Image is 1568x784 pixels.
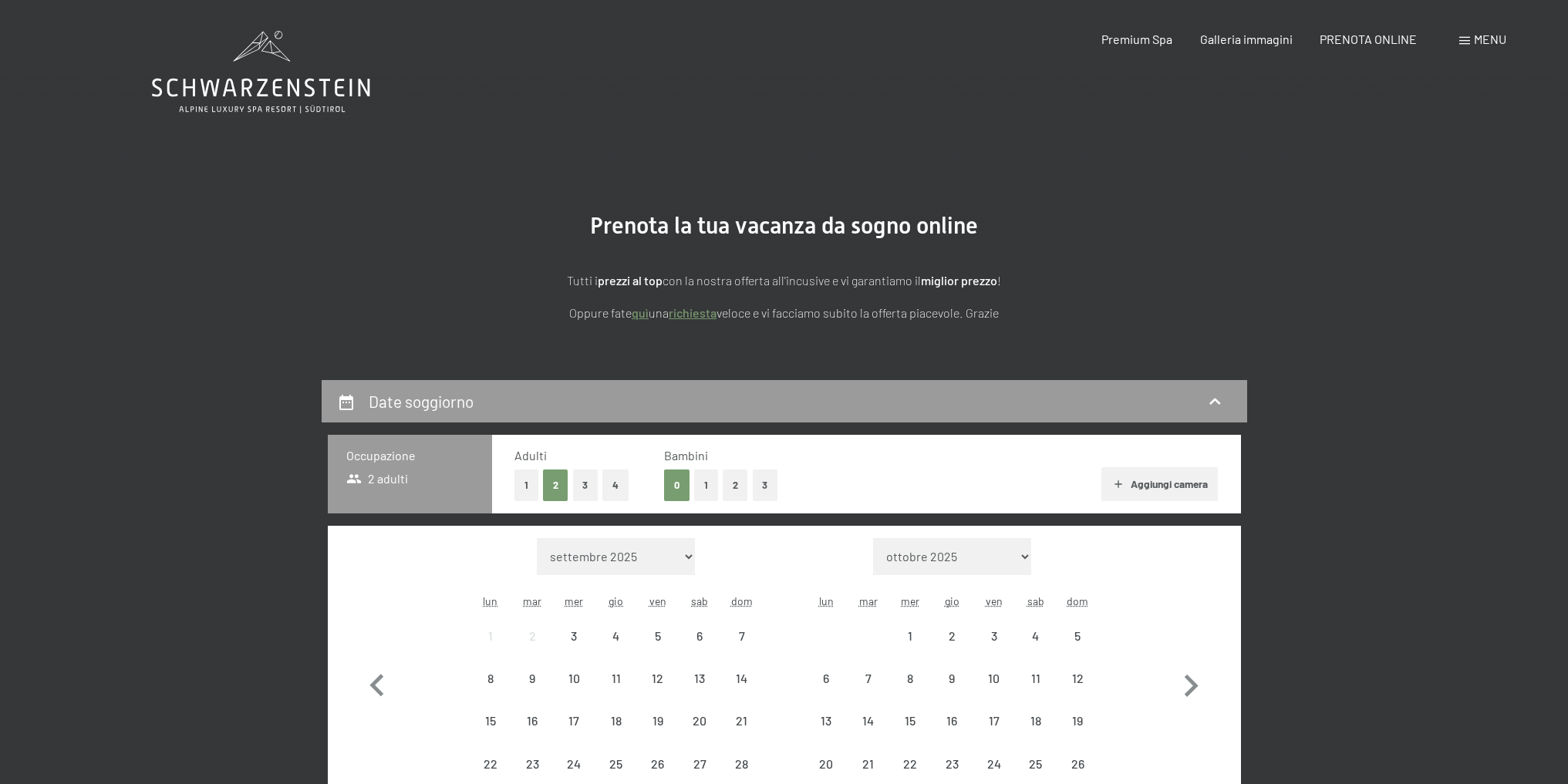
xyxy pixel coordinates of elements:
div: Sat Sep 06 2025 [679,615,720,657]
div: Tue Sep 23 2025 [511,742,553,784]
div: arrivo/check-in non effettuabile [1015,742,1057,784]
div: Sat Oct 04 2025 [1015,615,1057,657]
div: Mon Sep 22 2025 [470,742,511,784]
div: arrivo/check-in non effettuabile [553,742,595,784]
a: PRENOTA ONLINE [1320,32,1417,46]
div: 7 [849,672,888,711]
abbr: venerdì [649,594,666,607]
abbr: giovedì [609,594,623,607]
div: arrivo/check-in non effettuabile [470,658,511,699]
div: arrivo/check-in non effettuabile [470,615,511,657]
div: arrivo/check-in non effettuabile [595,615,637,657]
div: arrivo/check-in non effettuabile [889,700,931,742]
div: Wed Oct 01 2025 [889,615,931,657]
abbr: sabato [1027,594,1044,607]
div: Sat Sep 20 2025 [679,700,720,742]
strong: prezzi al top [598,273,663,288]
div: Tue Sep 16 2025 [511,700,553,742]
div: Sat Oct 18 2025 [1015,700,1057,742]
div: 16 [932,715,971,753]
h2: Date soggiorno [369,392,474,411]
div: arrivo/check-in non effettuabile [637,615,679,657]
div: 6 [807,672,845,711]
div: arrivo/check-in non effettuabile [973,615,1014,657]
div: Sun Sep 21 2025 [720,700,762,742]
div: Fri Sep 26 2025 [637,742,679,784]
div: 19 [1058,715,1097,753]
div: Thu Sep 25 2025 [595,742,637,784]
div: 11 [597,672,636,711]
a: richiesta [669,305,717,320]
div: arrivo/check-in non effettuabile [973,742,1014,784]
div: Fri Oct 24 2025 [973,742,1014,784]
div: Fri Oct 10 2025 [973,658,1014,699]
div: arrivo/check-in non effettuabile [511,700,553,742]
div: arrivo/check-in non effettuabile [848,742,889,784]
a: Galleria immagini [1200,32,1293,46]
div: arrivo/check-in non effettuabile [637,658,679,699]
div: 13 [680,672,719,711]
div: Wed Oct 22 2025 [889,742,931,784]
abbr: mercoledì [901,594,919,607]
div: Tue Sep 09 2025 [511,658,553,699]
div: Fri Oct 03 2025 [973,615,1014,657]
div: Sun Oct 26 2025 [1057,742,1098,784]
a: Premium Spa [1101,32,1172,46]
div: 8 [891,672,929,711]
div: 1 [471,630,510,668]
div: Mon Oct 20 2025 [805,742,847,784]
div: Mon Sep 08 2025 [470,658,511,699]
div: 13 [807,715,845,753]
div: Thu Oct 23 2025 [931,742,973,784]
div: Tue Sep 02 2025 [511,615,553,657]
div: arrivo/check-in non effettuabile [595,742,637,784]
div: arrivo/check-in non effettuabile [1057,700,1098,742]
div: 12 [1058,672,1097,711]
button: 2 [543,469,568,501]
div: Fri Sep 12 2025 [637,658,679,699]
div: arrivo/check-in non effettuabile [889,615,931,657]
div: 15 [471,715,510,753]
abbr: lunedì [819,594,834,607]
div: arrivo/check-in non effettuabile [470,700,511,742]
div: Sun Oct 12 2025 [1057,658,1098,699]
div: arrivo/check-in non effettuabile [1057,658,1098,699]
div: 16 [513,715,551,753]
div: arrivo/check-in non effettuabile [511,658,553,699]
abbr: martedì [859,594,878,607]
span: Bambini [664,448,708,463]
div: 7 [722,630,760,668]
a: quì [632,305,649,320]
div: 19 [639,715,677,753]
div: arrivo/check-in non effettuabile [595,700,637,742]
div: 1 [891,630,929,668]
div: arrivo/check-in non effettuabile [637,742,679,784]
div: Thu Oct 02 2025 [931,615,973,657]
div: arrivo/check-in non effettuabile [470,742,511,784]
div: Mon Sep 15 2025 [470,700,511,742]
div: Thu Oct 16 2025 [931,700,973,742]
button: 1 [514,469,538,501]
div: Sun Sep 07 2025 [720,615,762,657]
div: Thu Oct 09 2025 [931,658,973,699]
div: 17 [974,715,1013,753]
div: Sat Oct 25 2025 [1015,742,1057,784]
div: Sun Oct 05 2025 [1057,615,1098,657]
div: arrivo/check-in non effettuabile [720,742,762,784]
div: arrivo/check-in non effettuabile [1015,700,1057,742]
div: arrivo/check-in non effettuabile [848,700,889,742]
div: arrivo/check-in non effettuabile [931,742,973,784]
div: arrivo/check-in non effettuabile [553,615,595,657]
div: Wed Sep 24 2025 [553,742,595,784]
abbr: domenica [731,594,753,607]
div: Wed Sep 03 2025 [553,615,595,657]
div: arrivo/check-in non effettuabile [679,615,720,657]
div: Tue Oct 14 2025 [848,700,889,742]
div: arrivo/check-in non effettuabile [553,700,595,742]
div: arrivo/check-in non effettuabile [848,658,889,699]
div: 8 [471,672,510,711]
div: arrivo/check-in non effettuabile [1015,658,1057,699]
abbr: lunedì [483,594,497,607]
